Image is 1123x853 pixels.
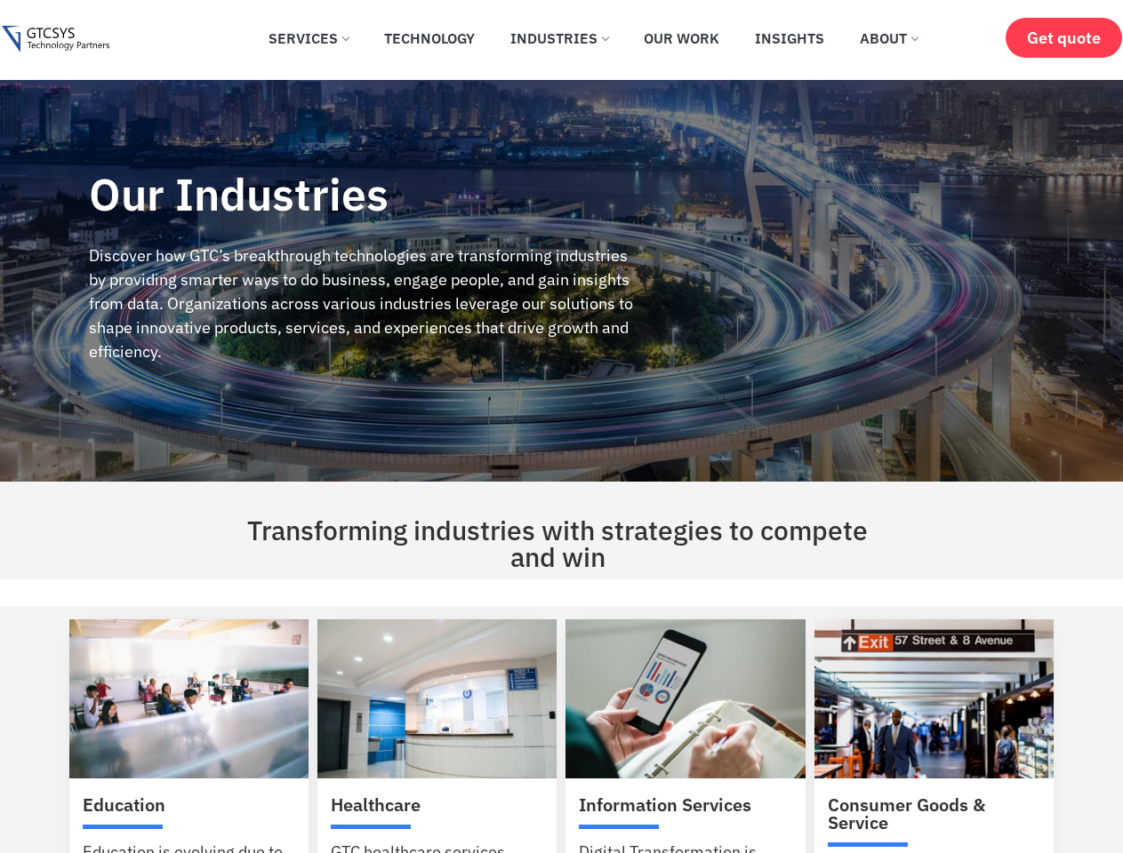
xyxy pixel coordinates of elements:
a: Insights [742,19,838,58]
span: Get quote [1027,28,1101,47]
img: education-technology-solutions [69,619,309,778]
h2: Consumer Goods & Service [828,796,1040,832]
a: Services [255,19,362,58]
h2: Our Industries [89,172,635,217]
img: Gtcsys logo [2,26,109,53]
a: About [846,19,931,58]
img: consumer-goods-technology-solutions [814,619,1054,778]
a: Industries [497,19,622,58]
h2: Information Services [579,796,791,814]
h2: Education [83,796,295,814]
img: information-service-and-publishing-solutions [566,619,805,778]
img: healthcare-technology-solutions [317,619,557,778]
h2: Transforming industries with strategies to compete and win [235,517,882,570]
div: Discover how GTC’s breakthrough technologies are transforming industries by providing smarter way... [89,243,635,363]
a: Technology [371,19,488,58]
h2: Healthcare [331,796,543,814]
a: Get quote [1006,18,1122,58]
a: Our Work [630,19,733,58]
